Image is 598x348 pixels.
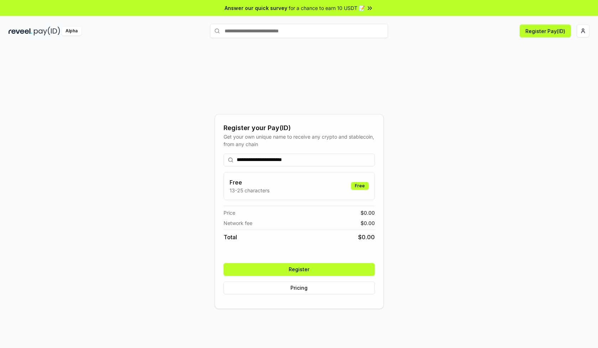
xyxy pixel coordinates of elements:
div: Get your own unique name to receive any crypto and stablecoin, from any chain [224,133,375,148]
p: 13-25 characters [230,187,269,194]
h3: Free [230,178,269,187]
span: $ 0.00 [358,233,375,241]
div: Register your Pay(ID) [224,123,375,133]
img: reveel_dark [9,27,32,36]
button: Register Pay(ID) [520,25,571,37]
span: Price [224,209,235,216]
span: for a chance to earn 10 USDT 📝 [289,4,365,12]
span: $ 0.00 [361,219,375,227]
button: Register [224,263,375,276]
button: Pricing [224,282,375,294]
div: Alpha [62,27,82,36]
span: Network fee [224,219,252,227]
span: Total [224,233,237,241]
div: Free [351,182,369,190]
img: pay_id [34,27,60,36]
span: $ 0.00 [361,209,375,216]
span: Answer our quick survey [225,4,287,12]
